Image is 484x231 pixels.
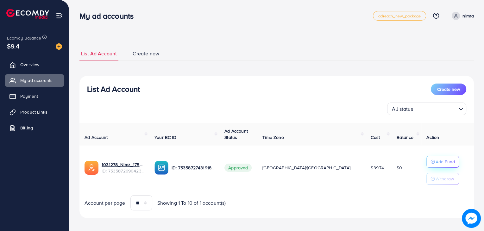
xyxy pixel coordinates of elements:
[20,125,33,131] span: Billing
[20,93,38,99] span: Payment
[387,103,466,115] div: Search for option
[85,161,98,175] img: ic-ads-acc.e4c84228.svg
[437,86,460,92] span: Create new
[426,134,439,140] span: Action
[262,165,350,171] span: [GEOGRAPHIC_DATA]/[GEOGRAPHIC_DATA]
[154,134,176,140] span: Your BC ID
[79,11,139,21] h3: My ad accounts
[371,134,380,140] span: Cost
[378,14,421,18] span: adreach_new_package
[81,50,117,57] span: List Ad Account
[5,74,64,87] a: My ad accounts
[426,173,459,185] button: Withdraw
[102,168,144,174] span: ID: 7535872690423529480
[5,106,64,118] a: Product Links
[5,90,64,103] a: Payment
[449,12,474,20] a: nimra
[102,161,144,174] div: <span class='underline'>1031278_Nimz_1754582153621</span></br>7535872690423529480
[6,9,49,19] img: logo
[154,161,168,175] img: ic-ba-acc.ded83a64.svg
[397,165,402,171] span: $0
[20,61,39,68] span: Overview
[20,77,53,84] span: My ad accounts
[224,128,248,140] span: Ad Account Status
[56,12,63,19] img: menu
[157,199,226,207] span: Showing 1 To 10 of 1 account(s)
[56,43,62,50] img: image
[7,35,41,41] span: Ecomdy Balance
[224,164,252,172] span: Approved
[415,103,456,114] input: Search for option
[391,104,414,114] span: All status
[5,122,64,134] a: Billing
[436,175,454,183] p: Withdraw
[436,158,455,165] p: Add Fund
[133,50,159,57] span: Create new
[462,209,481,228] img: image
[371,165,384,171] span: $39.74
[5,58,64,71] a: Overview
[426,156,459,168] button: Add Fund
[431,84,466,95] button: Create new
[397,134,413,140] span: Balance
[373,11,426,21] a: adreach_new_package
[7,41,20,51] span: $9.4
[20,109,47,115] span: Product Links
[85,134,108,140] span: Ad Account
[262,134,284,140] span: Time Zone
[462,12,474,20] p: nimra
[87,84,140,94] h3: List Ad Account
[172,164,214,172] p: ID: 7535872743191887873
[85,199,125,207] span: Account per page
[102,161,144,168] a: 1031278_Nimz_1754582153621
